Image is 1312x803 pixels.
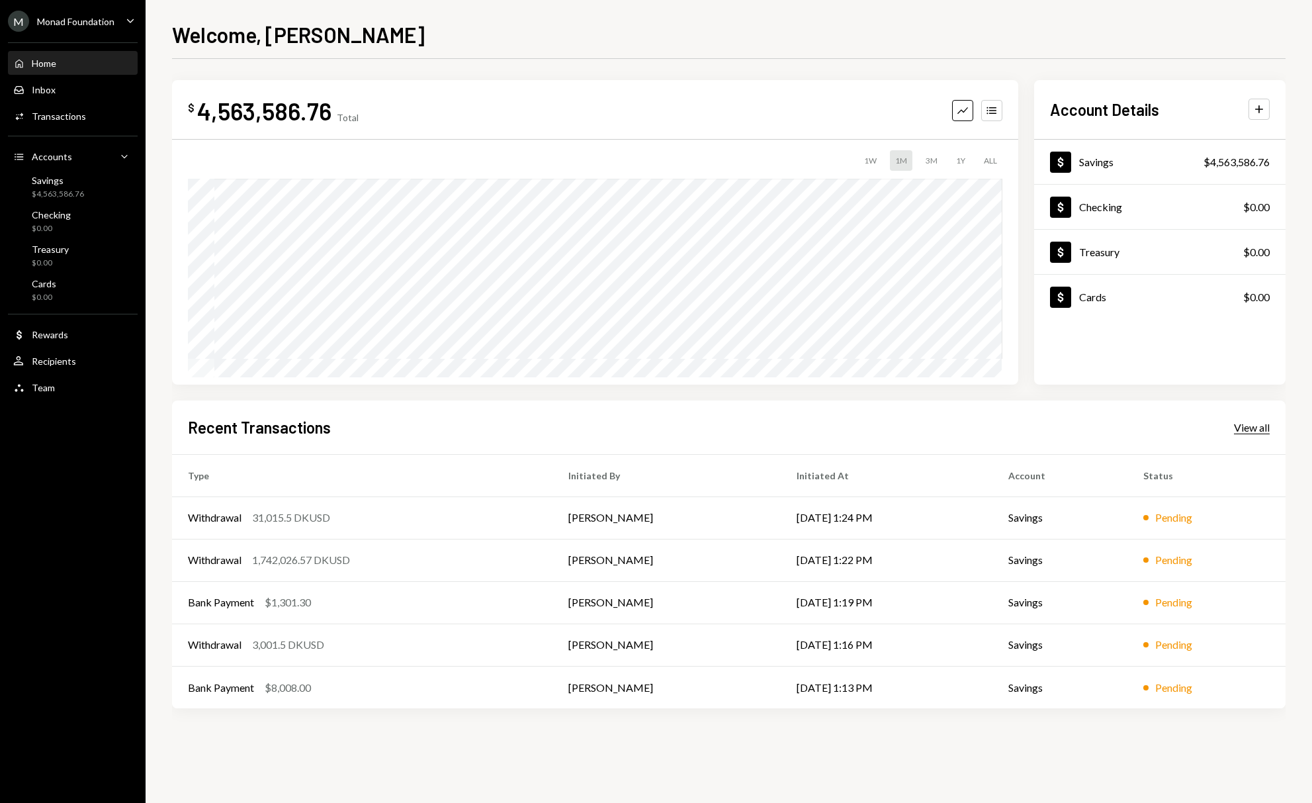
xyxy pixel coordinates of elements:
div: Treasury [1079,246,1119,258]
div: 1M [890,150,912,171]
div: Pending [1155,680,1192,696]
h2: Recent Transactions [188,416,331,438]
div: Recipients [32,355,76,367]
div: 3M [920,150,943,171]
th: Account [992,454,1127,496]
div: Pending [1155,552,1192,568]
div: Team [32,382,55,393]
div: Savings [1079,156,1114,168]
div: $0.00 [1243,199,1270,215]
div: Bank Payment [188,594,254,610]
a: Cards$0.00 [8,274,138,306]
div: $4,563,586.76 [32,189,84,200]
div: 31,015.5 DKUSD [252,510,330,526]
th: Type [172,454,552,496]
div: Withdrawal [188,637,241,653]
td: [PERSON_NAME] [552,666,781,708]
td: [PERSON_NAME] [552,624,781,666]
div: $0.00 [1243,244,1270,260]
a: Checking$0.00 [1034,185,1286,229]
div: Accounts [32,151,72,162]
div: $0.00 [32,223,71,234]
div: M [8,11,29,32]
a: Transactions [8,104,138,128]
div: 4,563,586.76 [197,96,331,126]
td: [DATE] 1:16 PM [781,624,992,666]
div: $4,563,586.76 [1203,154,1270,170]
div: Bank Payment [188,680,254,696]
a: Recipients [8,349,138,373]
div: $0.00 [32,258,69,269]
td: [PERSON_NAME] [552,496,781,539]
h2: Account Details [1050,99,1159,120]
a: Cards$0.00 [1034,275,1286,319]
td: [PERSON_NAME] [552,539,781,581]
div: Rewards [32,329,68,340]
div: Monad Foundation [37,16,114,27]
a: Treasury$0.00 [8,240,138,271]
td: Savings [992,624,1127,666]
div: Savings [32,175,84,186]
div: Home [32,58,56,69]
th: Status [1127,454,1286,496]
a: Home [8,51,138,75]
div: Checking [32,209,71,220]
th: Initiated At [781,454,992,496]
a: Treasury$0.00 [1034,230,1286,274]
td: [DATE] 1:13 PM [781,666,992,708]
td: [PERSON_NAME] [552,581,781,624]
td: Savings [992,581,1127,624]
div: Pending [1155,637,1192,653]
a: Inbox [8,77,138,101]
div: $0.00 [1243,289,1270,305]
a: Savings$4,563,586.76 [8,171,138,203]
div: Pending [1155,510,1192,526]
td: Savings [992,666,1127,708]
div: $0.00 [32,292,56,303]
a: View all [1234,420,1270,434]
a: Accounts [8,144,138,168]
td: [DATE] 1:24 PM [781,496,992,539]
a: Rewards [8,322,138,346]
td: Savings [992,496,1127,539]
h1: Welcome, [PERSON_NAME] [172,21,425,48]
div: Withdrawal [188,510,241,526]
div: Total [337,112,359,123]
div: Cards [32,278,56,289]
div: $1,301.30 [265,594,311,610]
div: Treasury [32,244,69,255]
div: 3,001.5 DKUSD [252,637,324,653]
td: [DATE] 1:22 PM [781,539,992,581]
div: 1,742,026.57 DKUSD [252,552,350,568]
div: Checking [1079,201,1122,213]
div: Pending [1155,594,1192,610]
div: Transactions [32,111,86,122]
a: Savings$4,563,586.76 [1034,140,1286,184]
div: 1Y [951,150,971,171]
div: Inbox [32,84,56,95]
div: ALL [979,150,1002,171]
div: 1W [859,150,882,171]
td: [DATE] 1:19 PM [781,581,992,624]
div: $8,008.00 [265,680,311,696]
div: View all [1234,421,1270,434]
a: Checking$0.00 [8,205,138,237]
div: Cards [1079,291,1106,303]
td: Savings [992,539,1127,581]
div: Withdrawal [188,552,241,568]
a: Team [8,375,138,399]
div: $ [188,101,195,115]
th: Initiated By [552,454,781,496]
